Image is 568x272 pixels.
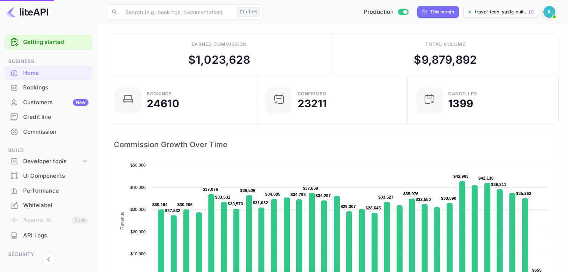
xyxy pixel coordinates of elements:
text: $27,532 [165,208,180,213]
text: $35,076 [403,192,419,196]
a: Performance [4,184,92,197]
span: Build [4,146,92,155]
div: Developer tools [23,157,81,166]
div: Home [4,66,92,80]
input: Search (e.g. bookings, documentation) [121,4,234,19]
div: Home [23,69,89,78]
div: UI Components [4,169,92,183]
text: $34,885 [265,192,280,196]
div: CustomersNew [4,95,92,110]
a: API Logs [4,228,92,242]
div: Getting started [4,35,92,50]
a: Bookings [4,80,92,94]
span: Production [364,8,394,16]
div: CANCELLED [448,92,477,96]
img: Revolut [543,6,555,18]
div: UI Components [23,172,89,180]
text: $39,211 [491,182,506,187]
text: $30,573 [228,202,243,206]
div: Whitelabel [4,198,92,213]
text: $50,000 [130,163,146,167]
a: Getting started [23,38,89,47]
div: New [73,99,89,106]
a: CustomersNew [4,95,92,109]
a: Home [4,66,92,80]
text: $28,645 [366,206,381,210]
div: $ 1,023,628 [188,51,251,68]
text: $30,000 [130,207,146,212]
text: $33,527 [378,195,394,199]
div: This month [430,9,454,15]
div: Switch to Sandbox mode [361,8,411,16]
div: 24610 [147,98,179,109]
div: Bookings [4,80,92,95]
text: $31,032 [253,200,268,205]
div: Performance [4,184,92,198]
text: $30,206 [177,202,193,207]
div: Click to change the date range period [417,6,459,18]
div: Credit line [4,110,92,124]
text: $10,000 [130,252,146,256]
div: 1399 [448,98,473,109]
text: $20,000 [130,230,146,234]
div: Commission [4,125,92,139]
div: Total volume [425,41,465,48]
div: Performance [23,187,89,195]
div: Bookings [147,92,172,96]
text: $34,793 [291,192,306,197]
text: $30,184 [152,202,168,207]
p: travel-tech-yas1c.nuit... [475,9,527,15]
div: Earned commission [192,41,247,48]
a: Commission [4,125,92,139]
text: $42,903 [453,174,469,178]
img: LiteAPI logo [6,6,48,18]
text: $37,076 [203,187,218,192]
text: Revenue [120,211,125,230]
div: Commission [23,128,89,136]
text: $33,090 [441,196,456,200]
div: $ 9,879,892 [414,51,477,68]
a: Credit line [4,110,92,124]
div: API Logs [23,231,89,240]
div: Bookings [23,83,89,92]
span: Security [4,250,92,259]
text: $42,138 [478,176,494,180]
div: 23211 [298,98,327,109]
div: Whitelabel [23,201,89,210]
span: Business [4,57,92,66]
a: Whitelabel [4,198,92,212]
div: Developer tools [4,155,92,168]
div: Ctrl+K [237,7,260,17]
text: $32,580 [416,197,431,202]
div: Customers [23,98,89,107]
div: Credit line [23,113,89,121]
text: $36,506 [240,188,255,193]
button: Collapse navigation [42,253,55,266]
div: Confirmed [298,92,326,96]
text: $33,531 [215,195,230,199]
div: Team management [23,262,89,270]
text: $37,659 [303,186,318,190]
text: $40,000 [130,185,146,190]
text: $29,307 [341,204,356,209]
span: Commission Growth Over Time [114,139,551,151]
text: $34,297 [316,193,331,198]
a: UI Components [4,169,92,183]
text: $35,262 [516,191,531,196]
